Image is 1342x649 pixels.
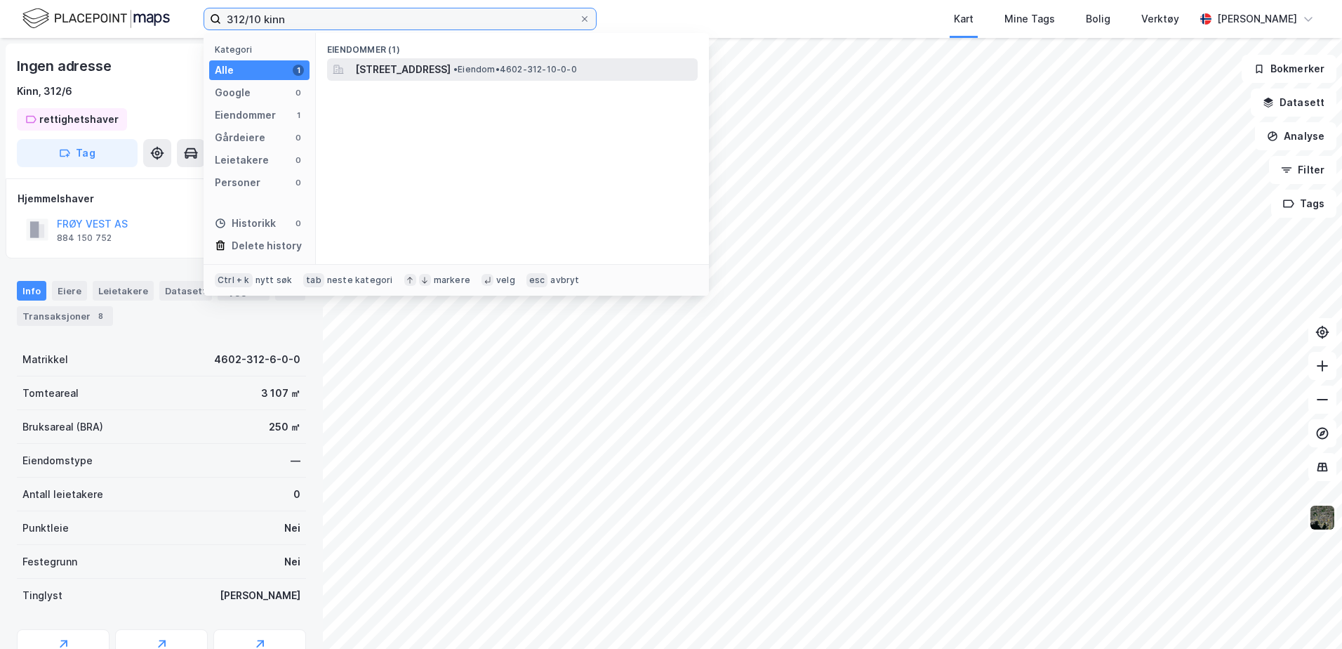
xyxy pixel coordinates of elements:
div: Personer [215,174,260,191]
div: Punktleie [22,520,69,537]
div: Gårdeiere [215,129,265,146]
div: tab [303,273,324,287]
div: Bruksareal (BRA) [22,419,103,435]
div: 0 [293,155,304,166]
div: Historikk [215,215,276,232]
div: Hjemmelshaver [18,190,305,207]
div: Alle [215,62,234,79]
div: 8 [93,309,107,323]
button: Analyse [1255,122,1336,150]
div: rettighetshaver [39,111,119,128]
div: [PERSON_NAME] [220,587,300,604]
button: Tags [1271,190,1336,218]
div: Ctrl + k [215,273,253,287]
div: Delete history [232,237,302,254]
div: 0 [293,87,304,98]
div: — [291,452,300,469]
div: Eiere [52,281,87,301]
img: logo.f888ab2527a4732fd821a326f86c7f29.svg [22,6,170,31]
div: neste kategori [327,275,393,286]
div: Eiendomstype [22,452,93,469]
iframe: Chat Widget [1272,582,1342,649]
input: Søk på adresse, matrikkel, gårdeiere, leietakere eller personer [221,8,579,29]
div: esc [526,273,548,287]
div: Verktøy [1141,11,1179,27]
div: Leietakere [93,281,154,301]
span: Eiendom • 4602-312-10-0-0 [453,64,577,75]
div: 884 150 752 [57,232,112,244]
div: Matrikkel [22,351,68,368]
div: 3 107 ㎡ [261,385,300,402]
div: Kart [954,11,974,27]
div: 0 [293,132,304,143]
div: Ingen adresse [17,55,114,77]
div: Nei [284,553,300,570]
div: Info [17,281,46,301]
div: avbryt [550,275,579,286]
button: Datasett [1251,88,1336,117]
div: 1 [293,110,304,121]
div: Transaksjoner [17,306,113,326]
div: Tinglyst [22,587,62,604]
img: 9k= [1309,504,1336,531]
div: Google [215,84,251,101]
button: Filter [1269,156,1336,184]
div: Antall leietakere [22,486,103,503]
div: Leietakere [215,152,269,169]
div: Tomteareal [22,385,79,402]
div: Eiendommer [215,107,276,124]
div: 0 [293,486,300,503]
div: Nei [284,520,300,537]
div: 0 [293,218,304,229]
div: Bolig [1086,11,1110,27]
div: [PERSON_NAME] [1217,11,1297,27]
div: 4602-312-6-0-0 [214,351,300,368]
button: Bokmerker [1242,55,1336,83]
div: Mine Tags [1004,11,1055,27]
div: 250 ㎡ [269,419,300,435]
div: velg [496,275,515,286]
div: 1 [293,65,304,76]
div: Festegrunn [22,553,77,570]
div: nytt søk [255,275,293,286]
span: [STREET_ADDRESS] [355,61,451,78]
button: Tag [17,139,138,167]
span: • [453,64,458,74]
div: Kinn, 312/6 [17,83,72,100]
div: 0 [293,177,304,188]
div: Kategori [215,44,310,55]
div: Datasett [159,281,212,301]
div: Eiendommer (1) [316,33,709,58]
div: markere [434,275,470,286]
